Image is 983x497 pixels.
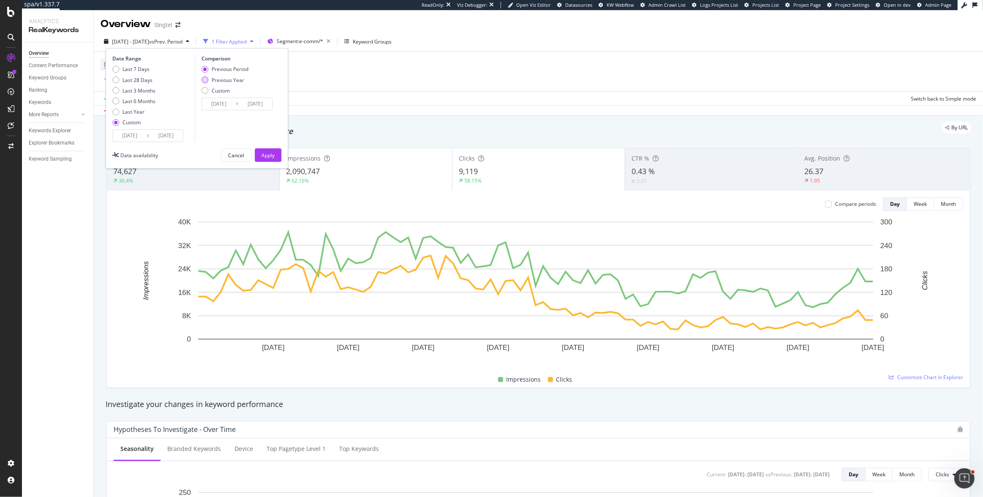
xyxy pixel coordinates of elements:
[267,445,326,453] div: Top pagetype Level 1
[457,2,487,8] div: Viz Debugger:
[104,61,120,68] span: Device
[648,2,686,8] span: Admin Crawl List
[506,374,541,385] span: Impressions
[202,98,236,110] input: Start Date
[562,344,585,352] text: [DATE]
[632,166,655,176] span: 0.43 %
[212,38,247,45] div: 1 Filter Applied
[29,74,87,82] a: Keyword Groups
[178,242,191,250] text: 32K
[112,87,155,94] div: Last 3 Months
[255,148,281,162] button: Apply
[200,35,257,48] button: 1 Filter Applied
[29,126,71,135] div: Keywords Explorer
[557,2,592,8] a: Datasources
[149,130,183,142] input: End Date
[951,125,968,130] span: By URL
[212,66,248,73] div: Previous Period
[880,312,888,320] text: 60
[880,335,884,343] text: 0
[101,35,193,48] button: [DATE] - [DATE]vsPrev. Period
[212,87,230,94] div: Custom
[114,425,236,434] div: Hypotheses to Investigate - Over Time
[178,218,191,226] text: 40K
[957,426,963,432] div: bug
[187,335,191,343] text: 0
[29,110,59,119] div: More Reports
[487,344,510,352] text: [DATE]
[286,154,321,162] span: Impressions
[167,445,221,453] div: Branded Keywords
[202,66,248,73] div: Previous Period
[459,154,475,162] span: Clicks
[178,265,191,273] text: 24K
[565,2,592,8] span: Datasources
[112,119,155,126] div: Custom
[637,177,647,185] div: 0.01
[113,166,136,176] span: 74,627
[212,76,244,84] div: Previous Year
[866,468,893,481] button: Week
[123,87,155,94] div: Last 3 Months
[29,126,87,135] a: Keywords Explorer
[849,471,858,478] div: Day
[29,25,87,35] div: RealKeywords
[897,374,963,381] span: Customize Chart in Explorer
[929,468,963,481] button: Clicks
[942,122,971,134] div: legacy label
[202,87,248,94] div: Custom
[862,344,885,352] text: [DATE]
[29,155,87,164] a: Keyword Sampling
[353,38,392,45] div: Keyword Groups
[29,139,74,147] div: Explorer Bookmarks
[228,152,244,159] div: Cancel
[29,86,47,95] div: Ranking
[291,177,309,184] div: 62.16%
[911,95,976,102] div: Switch back to Simple mode
[880,218,892,226] text: 300
[29,61,78,70] div: Content Performance
[917,2,951,8] a: Admin Page
[112,108,155,115] div: Last Year
[142,261,150,300] text: Impressions
[114,218,958,365] svg: A chart.
[880,265,892,273] text: 180
[178,289,191,297] text: 16K
[607,2,634,8] span: KW Webflow
[113,130,147,142] input: Start Date
[835,200,876,208] div: Compare periods
[640,2,686,8] a: Admin Crawl List
[556,374,572,385] span: Clicks
[728,471,764,478] div: [DATE] - [DATE]
[29,17,87,25] div: Analytics
[700,2,738,8] span: Logs Projects List
[941,200,956,208] div: Month
[29,86,87,95] a: Ranking
[880,242,892,250] text: 240
[632,180,635,183] img: Equal
[883,197,907,211] button: Day
[810,177,820,184] div: 1.95
[277,38,323,45] span: Segment: e-comm/*
[787,344,809,352] text: [DATE]
[516,2,551,8] span: Open Viz Editor
[112,38,149,45] span: [DATE] - [DATE]
[202,76,248,84] div: Previous Year
[120,445,154,453] div: Seasonality
[889,374,963,381] a: Customize Chart in Explorer
[804,166,823,176] span: 26.37
[29,139,87,147] a: Explorer Bookmarks
[464,177,482,184] div: 58.15%
[221,148,251,162] button: Cancel
[337,344,360,352] text: [DATE]
[921,271,929,290] text: Clicks
[827,2,869,8] a: Project Settings
[29,49,49,58] div: Overview
[893,468,922,481] button: Month
[123,66,150,73] div: Last 7 Days
[29,98,87,107] a: Keywords
[637,344,659,352] text: [DATE]
[123,98,155,105] div: Last 6 Months
[29,74,66,82] div: Keyword Groups
[954,468,975,489] iframe: Intercom live chat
